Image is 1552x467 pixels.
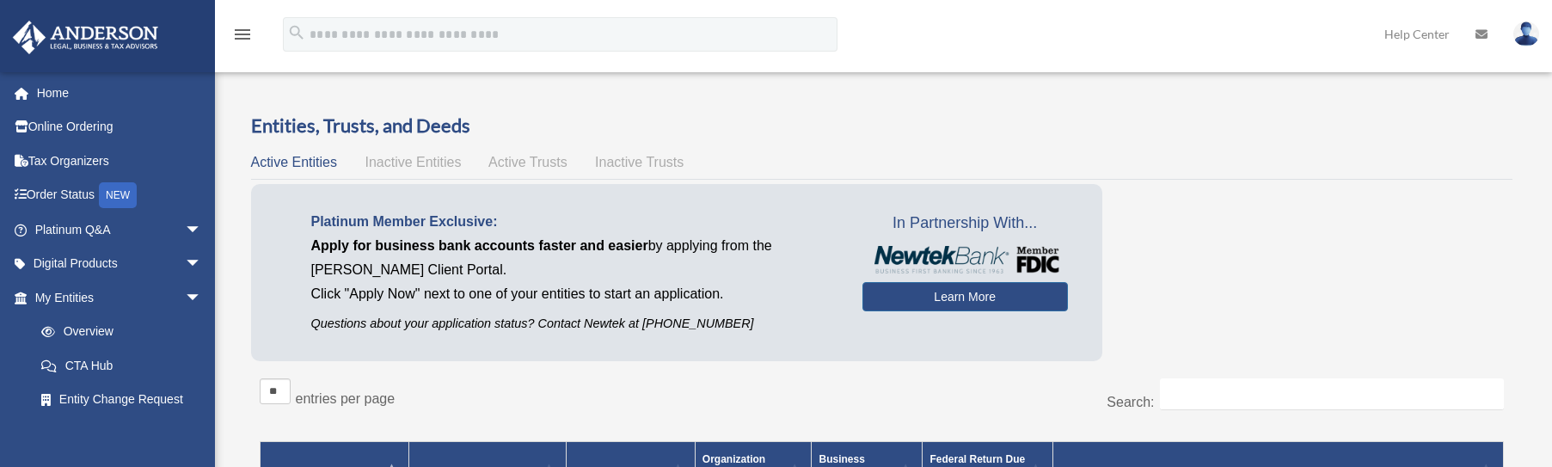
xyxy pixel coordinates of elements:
h3: Entities, Trusts, and Deeds [251,113,1512,139]
a: menu [232,30,253,45]
p: Click "Apply Now" next to one of your entities to start an application. [311,282,837,306]
a: My Entitiesarrow_drop_down [12,280,219,315]
a: Learn More [862,282,1068,311]
a: Tax Organizers [12,144,228,178]
span: Inactive Trusts [595,155,684,169]
span: Apply for business bank accounts faster and easier [311,238,648,253]
img: Anderson Advisors Platinum Portal [8,21,163,54]
p: Platinum Member Exclusive: [311,210,837,234]
label: entries per page [296,391,396,406]
a: Overview [24,315,211,349]
a: Home [12,76,228,110]
i: search [287,23,306,42]
span: Active Trusts [488,155,567,169]
p: by applying from the [PERSON_NAME] Client Portal. [311,234,837,282]
a: Order StatusNEW [12,178,228,213]
a: Entity Change Request [24,383,219,417]
a: CTA Hub [24,348,219,383]
span: arrow_drop_down [185,280,219,316]
span: arrow_drop_down [185,212,219,248]
span: Inactive Entities [365,155,461,169]
p: Questions about your application status? Contact Newtek at [PHONE_NUMBER] [311,313,837,335]
span: Active Entities [251,155,337,169]
i: menu [232,24,253,45]
img: User Pic [1513,22,1539,46]
div: NEW [99,182,137,208]
a: Platinum Q&Aarrow_drop_down [12,212,228,247]
span: In Partnership With... [862,210,1068,237]
a: Digital Productsarrow_drop_down [12,247,228,281]
span: arrow_drop_down [185,247,219,282]
label: Search: [1107,395,1154,409]
img: NewtekBankLogoSM.png [871,246,1059,273]
a: Online Ordering [12,110,228,144]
